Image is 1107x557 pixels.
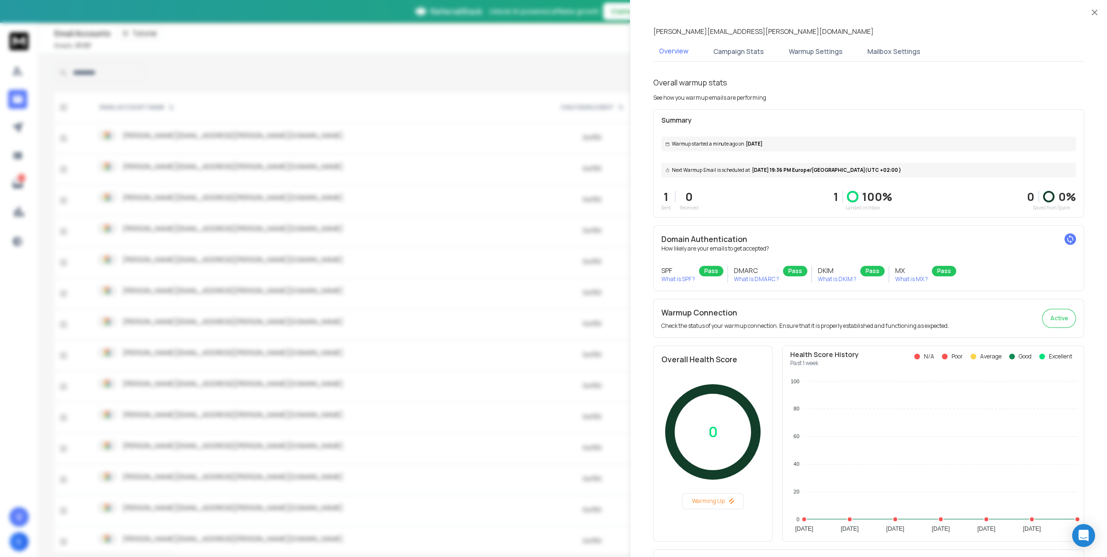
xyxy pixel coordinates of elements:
[862,189,892,204] p: 100 %
[661,189,671,204] p: 1
[661,354,764,365] h2: Overall Health Score
[932,266,956,276] div: Pass
[1027,189,1034,204] strong: 0
[699,266,723,276] div: Pass
[860,266,885,276] div: Pass
[783,266,807,276] div: Pass
[708,41,770,62] button: Campaign Stats
[794,406,799,411] tspan: 80
[977,525,995,532] tspan: [DATE]
[686,497,740,505] p: Warming Up
[932,525,950,532] tspan: [DATE]
[1049,353,1072,360] p: Excellent
[834,204,892,211] p: Landed in Inbox
[661,137,1076,151] div: [DATE]
[661,116,1076,125] p: Summary
[841,525,859,532] tspan: [DATE]
[661,266,695,275] h3: SPF
[834,189,838,204] p: 1
[661,204,671,211] p: Sent
[653,77,727,88] h1: Overall warmup stats
[951,353,963,360] p: Poor
[709,423,718,441] p: 0
[672,140,744,147] span: Warmup started a minute ago on
[862,41,926,62] button: Mailbox Settings
[895,275,928,283] p: What is MX ?
[791,378,799,384] tspan: 100
[783,41,848,62] button: Warmup Settings
[1023,525,1041,532] tspan: [DATE]
[980,353,1002,360] p: Average
[653,94,766,102] p: See how you warmup emails are performing
[796,516,799,522] tspan: 0
[886,525,904,532] tspan: [DATE]
[818,266,856,275] h3: DKIM
[1042,309,1076,328] button: Active
[734,275,779,283] p: What is DMARC ?
[679,189,699,204] p: 0
[1019,353,1032,360] p: Good
[794,461,799,467] tspan: 40
[661,163,1076,178] div: [DATE] 19:36 PM Europe/[GEOGRAPHIC_DATA] (UTC +02:00 )
[661,245,1076,252] p: How likely are your emails to get accepted?
[661,233,1076,245] h2: Domain Authentication
[924,353,934,360] p: N/A
[672,167,750,174] span: Next Warmup Email is scheduled at
[790,359,859,367] p: Past 1 week
[679,204,699,211] p: Received
[795,525,813,532] tspan: [DATE]
[1058,189,1076,204] p: 0 %
[790,350,859,359] p: Health Score History
[734,266,779,275] h3: DMARC
[818,275,856,283] p: What is DKIM ?
[794,489,799,494] tspan: 20
[895,266,928,275] h3: MX
[653,41,694,63] button: Overview
[661,307,949,318] h2: Warmup Connection
[653,27,874,36] p: [PERSON_NAME][EMAIL_ADDRESS][PERSON_NAME][DOMAIN_NAME]
[661,322,949,330] p: Check the status of your warmup connection. Ensure that it is properly established and functionin...
[661,275,695,283] p: What is SPF ?
[1027,204,1076,211] p: Saved from Spam
[1072,524,1095,547] div: Open Intercom Messenger
[794,433,799,439] tspan: 60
